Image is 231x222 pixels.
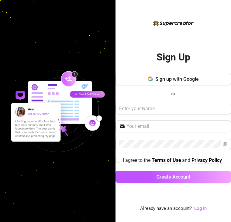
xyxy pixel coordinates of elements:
[115,73,231,85] button: Sign up with Google
[191,157,222,163] strong: Privacy Policy
[222,142,227,146] span: eye-invisible
[191,157,222,164] a: Privacy Policy
[155,76,199,82] span: Sign up with Google
[152,157,181,163] strong: Terms of Use
[171,91,175,97] span: or
[194,205,207,212] a: Log In
[152,157,181,164] a: Terms of Use
[115,171,231,183] button: Create Account
[126,123,227,130] input: Your email
[115,103,231,115] input: Enter your Name
[140,205,192,212] span: Already have an account?
[123,157,152,163] span: I agree to the
[153,20,194,26] img: logo-BBDzfeDw.svg
[194,206,207,211] a: Log In
[182,157,191,163] span: and
[157,174,190,180] span: Create Account
[157,51,190,63] h2: Sign Up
